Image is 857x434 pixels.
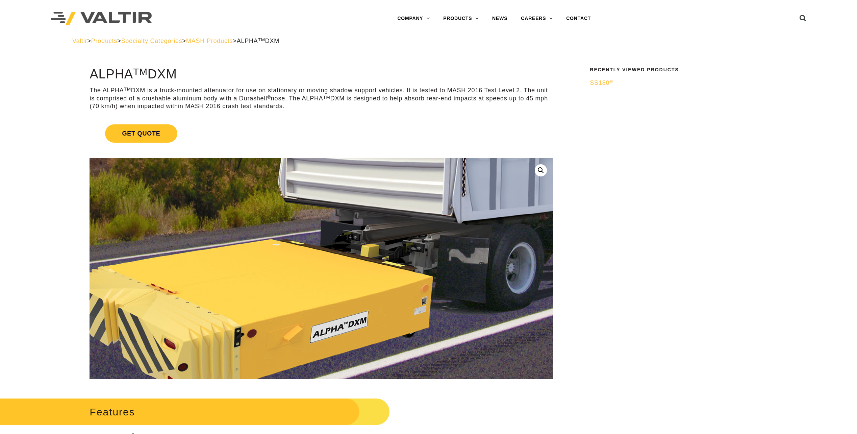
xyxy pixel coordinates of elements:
[485,12,514,25] a: NEWS
[105,124,177,143] span: Get Quote
[72,37,785,45] div: > > > >
[91,38,117,44] a: Products
[559,12,598,25] a: CONTACT
[90,87,553,110] p: The ALPHA DXM is a truck-mounted attenuator for use on stationary or moving shadow support vehicl...
[124,87,131,92] sup: TM
[609,79,613,84] sup: ®
[267,95,271,100] sup: ®
[390,12,436,25] a: COMPANY
[590,79,613,86] span: SS180
[72,38,87,44] a: Valtir
[90,116,553,151] a: Get Quote
[237,38,280,44] span: ALPHA DXM
[258,37,265,42] sup: TM
[590,79,780,87] a: SS180®
[51,12,152,26] img: Valtir
[323,95,330,100] sup: TM
[90,67,553,81] h1: ALPHA DXM
[590,67,780,72] h2: Recently Viewed Products
[186,38,233,44] a: MASH Products
[133,66,148,77] sup: TM
[514,12,559,25] a: CAREERS
[121,38,182,44] a: Specialty Categories
[436,12,485,25] a: PRODUCTS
